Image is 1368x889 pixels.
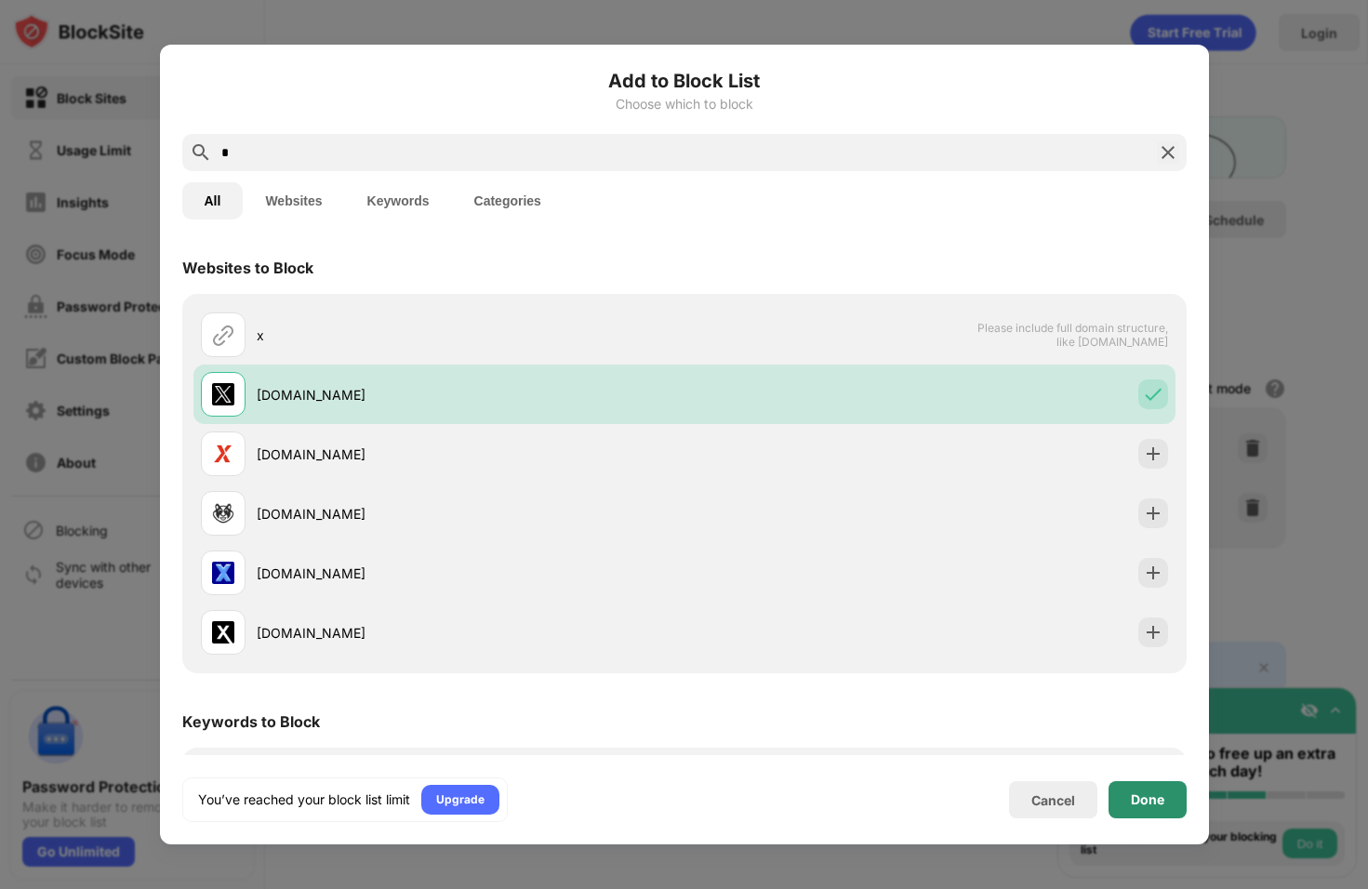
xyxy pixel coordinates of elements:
img: favicons [212,383,234,405]
img: favicons [212,502,234,524]
img: search.svg [190,141,212,164]
img: search-close [1157,141,1179,164]
div: [DOMAIN_NAME] [257,444,684,464]
div: [DOMAIN_NAME] [257,564,684,583]
img: favicons [212,621,234,644]
h6: Add to Block List [182,67,1187,95]
button: Websites [243,182,344,219]
button: All [182,182,244,219]
div: Upgrade [436,790,485,809]
div: [DOMAIN_NAME] [257,623,684,643]
div: [DOMAIN_NAME] [257,504,684,524]
span: Please include full domain structure, like [DOMAIN_NAME] [976,321,1168,349]
button: Keywords [345,182,452,219]
img: favicons [212,562,234,584]
div: Done [1131,792,1164,807]
div: Choose which to block [182,97,1187,112]
img: url.svg [212,324,234,346]
button: Categories [452,182,564,219]
img: favicons [212,443,234,465]
div: Websites to Block [182,259,313,277]
div: You’ve reached your block list limit [198,790,410,809]
div: x [257,325,684,345]
div: [DOMAIN_NAME] [257,385,684,405]
div: Keywords to Block [182,712,320,731]
div: Cancel [1031,792,1075,808]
